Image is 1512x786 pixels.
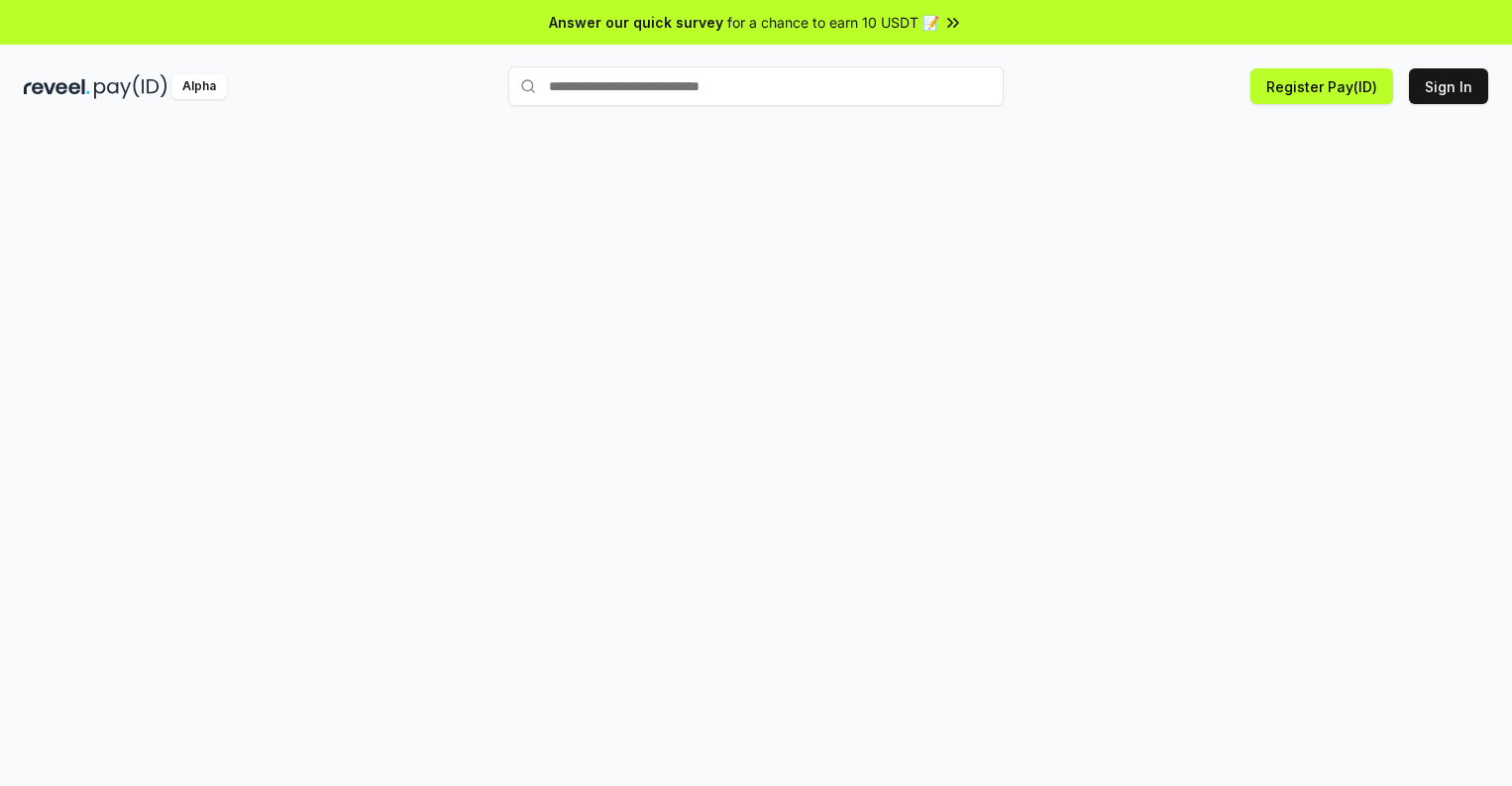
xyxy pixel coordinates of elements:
[24,74,90,99] img: reveel_dark
[94,74,167,99] img: pay_id
[549,12,723,33] span: Answer our quick survey
[171,74,227,99] div: Alpha
[727,12,939,33] span: for a chance to earn 10 USDT 📝
[1250,68,1393,104] button: Register Pay(ID)
[1409,68,1488,104] button: Sign In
